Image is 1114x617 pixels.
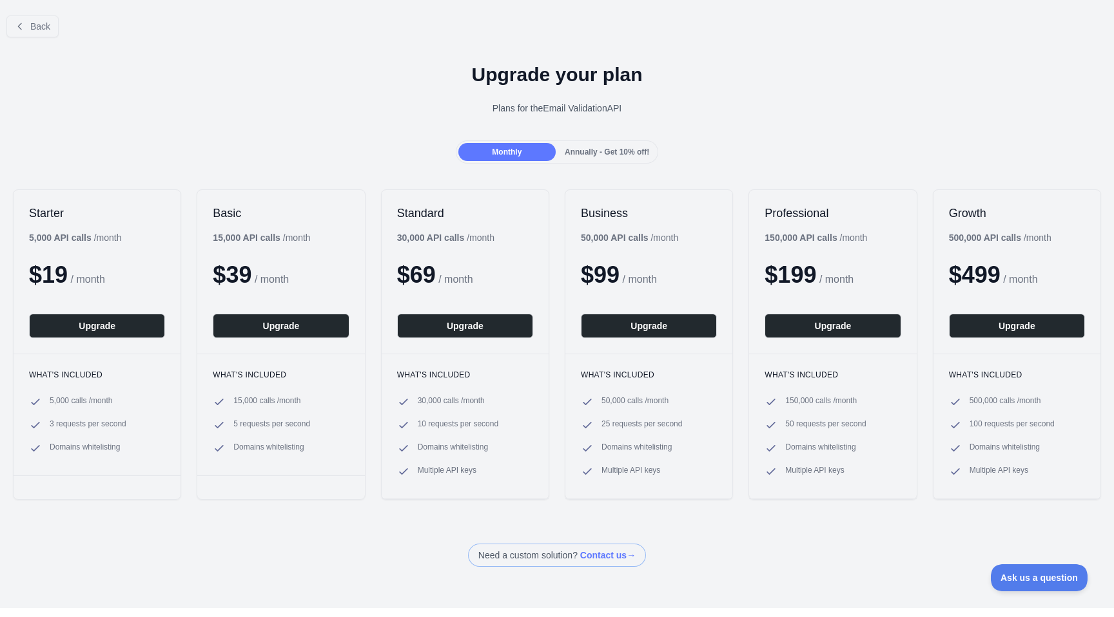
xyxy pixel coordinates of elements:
b: 150,000 API calls [765,233,837,243]
span: $ 69 [397,261,436,288]
span: $ 99 [581,261,620,288]
h2: Professional [765,205,901,221]
b: 30,000 API calls [397,233,465,243]
div: / month [581,231,678,244]
div: / month [765,231,867,244]
span: $ 199 [765,261,816,288]
h2: Standard [397,205,533,221]
b: 50,000 API calls [581,233,649,243]
h2: Business [581,205,717,221]
div: / month [397,231,494,244]
iframe: Toggle Customer Support [991,564,1088,591]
